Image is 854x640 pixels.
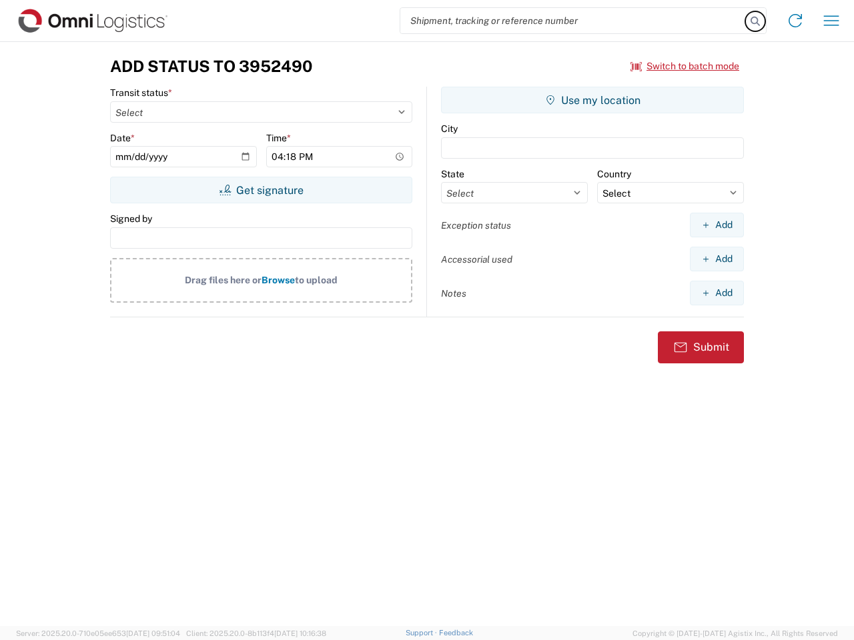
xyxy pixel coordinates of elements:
[266,132,291,144] label: Time
[110,132,135,144] label: Date
[406,629,439,637] a: Support
[632,627,838,639] span: Copyright © [DATE]-[DATE] Agistix Inc., All Rights Reserved
[400,8,746,33] input: Shipment, tracking or reference number
[439,629,473,637] a: Feedback
[441,219,511,231] label: Exception status
[110,57,312,76] h3: Add Status to 3952490
[295,275,338,285] span: to upload
[110,213,152,225] label: Signed by
[262,275,295,285] span: Browse
[690,281,744,305] button: Add
[110,87,172,99] label: Transit status
[110,177,412,203] button: Get signature
[441,287,466,299] label: Notes
[126,629,180,637] span: [DATE] 09:51:04
[658,331,744,363] button: Submit
[597,168,631,180] label: Country
[16,629,180,637] span: Server: 2025.20.0-710e05ee653
[274,629,326,637] span: [DATE] 10:16:38
[186,629,326,637] span: Client: 2025.20.0-8b113f4
[630,55,739,77] button: Switch to batch mode
[441,123,458,135] label: City
[185,275,262,285] span: Drag files here or
[690,247,744,271] button: Add
[441,253,512,265] label: Accessorial used
[441,87,744,113] button: Use my location
[441,168,464,180] label: State
[690,213,744,237] button: Add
